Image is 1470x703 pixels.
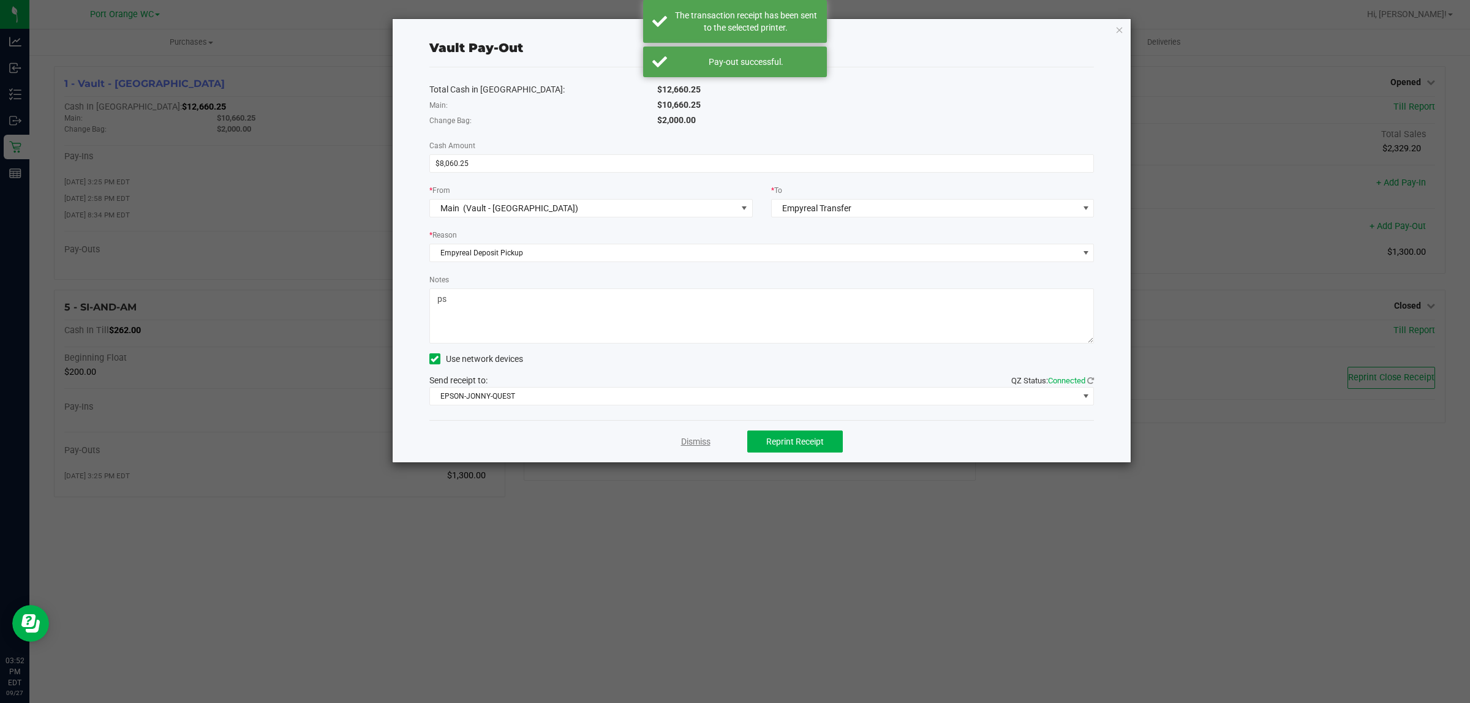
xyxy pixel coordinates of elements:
[440,203,459,213] span: Main
[430,388,1079,405] span: EPSON-JONNY-QUEST
[430,244,1079,261] span: Empyreal Deposit Pickup
[771,185,782,196] label: To
[674,56,818,68] div: Pay-out successful.
[429,39,523,57] div: Vault Pay-Out
[747,430,843,453] button: Reprint Receipt
[429,230,457,241] label: Reason
[681,435,710,448] a: Dismiss
[429,85,565,94] span: Total Cash in [GEOGRAPHIC_DATA]:
[657,115,696,125] span: $2,000.00
[429,353,523,366] label: Use network devices
[429,375,488,385] span: Send receipt to:
[782,203,851,213] span: Empyreal Transfer
[1011,376,1094,385] span: QZ Status:
[657,100,701,110] span: $10,660.25
[12,605,49,642] iframe: Resource center
[429,274,449,285] label: Notes
[429,101,448,110] span: Main:
[429,116,472,125] span: Change Bag:
[1048,376,1085,385] span: Connected
[429,185,450,196] label: From
[674,9,818,34] div: The transaction receipt has been sent to the selected printer.
[657,85,701,94] span: $12,660.25
[766,437,824,446] span: Reprint Receipt
[429,141,475,150] span: Cash Amount
[463,203,578,213] span: (Vault - [GEOGRAPHIC_DATA])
